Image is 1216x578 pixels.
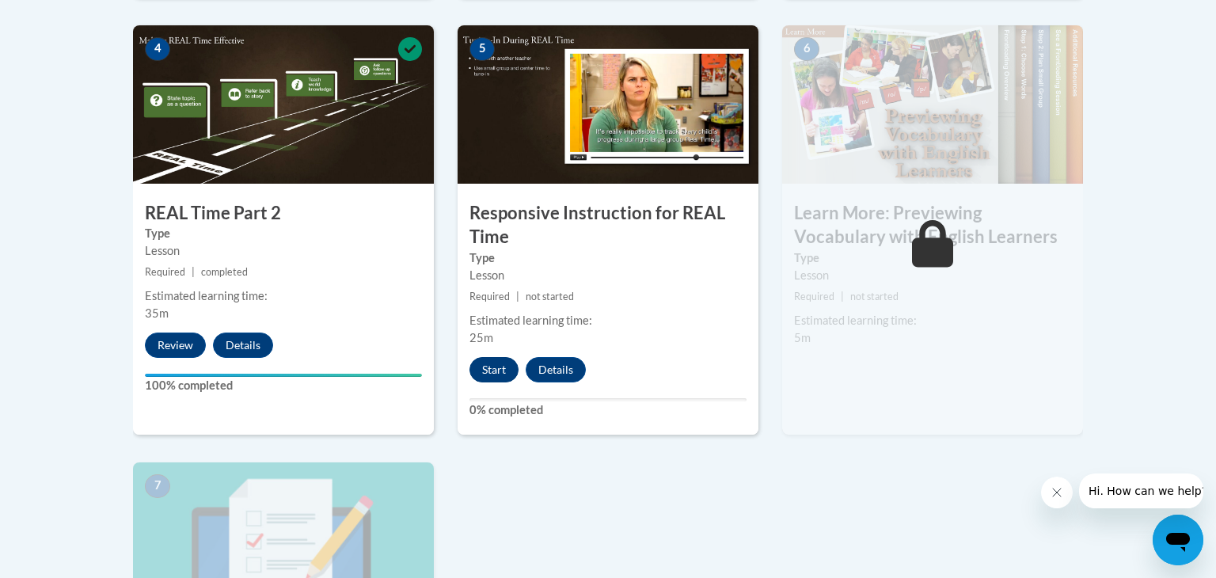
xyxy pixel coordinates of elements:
img: Course Image [458,25,758,184]
label: 100% completed [145,377,422,394]
span: 7 [145,474,170,498]
button: Details [213,333,273,358]
button: Review [145,333,206,358]
div: Lesson [469,267,747,284]
span: completed [201,266,248,278]
div: Estimated learning time: [145,287,422,305]
img: Course Image [782,25,1083,184]
div: Your progress [145,374,422,377]
iframe: Message from company [1079,473,1203,508]
iframe: Close message [1041,477,1073,508]
label: Type [794,249,1071,267]
span: 25m [469,331,493,344]
span: not started [526,291,574,302]
span: not started [850,291,899,302]
label: Type [145,225,422,242]
h3: Learn More: Previewing Vocabulary with English Learners [782,201,1083,250]
span: 6 [794,37,819,61]
div: Lesson [794,267,1071,284]
span: Hi. How can we help? [9,11,128,24]
img: Course Image [133,25,434,184]
span: | [516,291,519,302]
span: Required [469,291,510,302]
iframe: Button to launch messaging window [1153,515,1203,565]
div: Lesson [145,242,422,260]
h3: Responsive Instruction for REAL Time [458,201,758,250]
span: | [192,266,195,278]
h3: REAL Time Part 2 [133,201,434,226]
span: 4 [145,37,170,61]
span: 35m [145,306,169,320]
div: Estimated learning time: [794,312,1071,329]
div: Estimated learning time: [469,312,747,329]
label: 0% completed [469,401,747,419]
span: 5m [794,331,811,344]
button: Details [526,357,586,382]
span: | [841,291,844,302]
label: Type [469,249,747,267]
span: 5 [469,37,495,61]
span: Required [145,266,185,278]
span: Required [794,291,834,302]
button: Start [469,357,519,382]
